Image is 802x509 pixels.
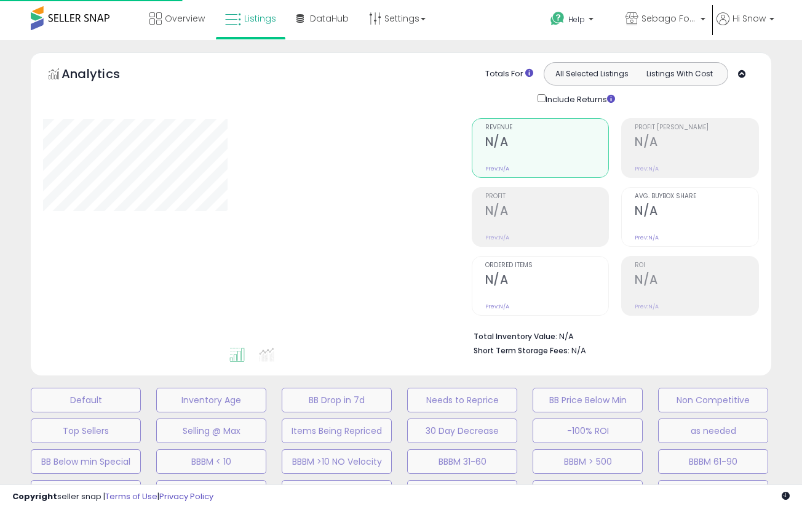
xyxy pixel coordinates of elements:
small: Prev: N/A [485,165,509,172]
span: DataHub [310,12,349,25]
button: Needs to Reprice [407,388,517,412]
i: Get Help [550,11,565,26]
b: Short Term Storage Fees: [474,345,570,356]
button: Non Competitive [658,388,768,412]
button: BBBM < 10 [156,449,266,474]
button: Buy Box Below Min [658,480,768,505]
button: Default [31,388,141,412]
button: BBBM Selling [282,480,392,505]
span: Overview [165,12,205,25]
span: Listings [244,12,276,25]
button: BBBM 61-90 [658,449,768,474]
a: Hi Snow [717,12,774,40]
button: Top Sellers [31,419,141,443]
button: Listings With Cost [635,66,724,82]
h2: N/A [635,135,758,151]
span: Sebago Foods [641,12,697,25]
strong: Copyright [12,491,57,502]
button: All Selected Listings [547,66,636,82]
b: Total Inventory Value: [474,331,557,342]
span: Profit [PERSON_NAME] [635,124,758,131]
div: seller snap | | [12,491,213,503]
span: Help [568,14,585,25]
span: Profit [485,193,609,200]
h5: Analytics [62,65,144,86]
small: Prev: N/A [635,303,659,310]
h2: N/A [485,204,609,220]
h2: N/A [485,135,609,151]
button: Inventory Age [156,388,266,412]
button: BBBM 31-60 [407,449,517,474]
a: Privacy Policy [159,491,213,502]
button: BBBM >10 NO Velocity [282,449,392,474]
small: Prev: N/A [635,234,659,241]
small: Prev: N/A [485,234,509,241]
button: -100% ROI [533,419,643,443]
button: BB Price Below Min [533,388,643,412]
button: BBBM SLOW SELLING [407,480,517,505]
h2: N/A [485,273,609,289]
a: Help [541,2,614,40]
button: BBBM EXPORT [156,480,266,505]
span: N/A [571,345,586,356]
button: BB Drop in 7d [282,388,392,412]
span: Revenue [485,124,609,131]
button: Items Being Repriced [282,419,392,443]
li: N/A [474,328,750,343]
button: BBBM 91-180 [31,480,141,505]
div: Include Returns [528,92,630,106]
h2: N/A [635,204,758,220]
span: Ordered Items [485,262,609,269]
button: 30 Day Decrease [407,419,517,443]
h2: N/A [635,273,758,289]
button: as needed [658,419,768,443]
span: ROI [635,262,758,269]
small: Prev: N/A [485,303,509,310]
a: Terms of Use [105,491,157,502]
span: Hi Snow [733,12,766,25]
button: BLANK [533,480,643,505]
button: BBBM > 500 [533,449,643,474]
button: Selling @ Max [156,419,266,443]
button: BB Below min Special [31,449,141,474]
span: Avg. Buybox Share [635,193,758,200]
div: Totals For [485,68,533,80]
small: Prev: N/A [635,165,659,172]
